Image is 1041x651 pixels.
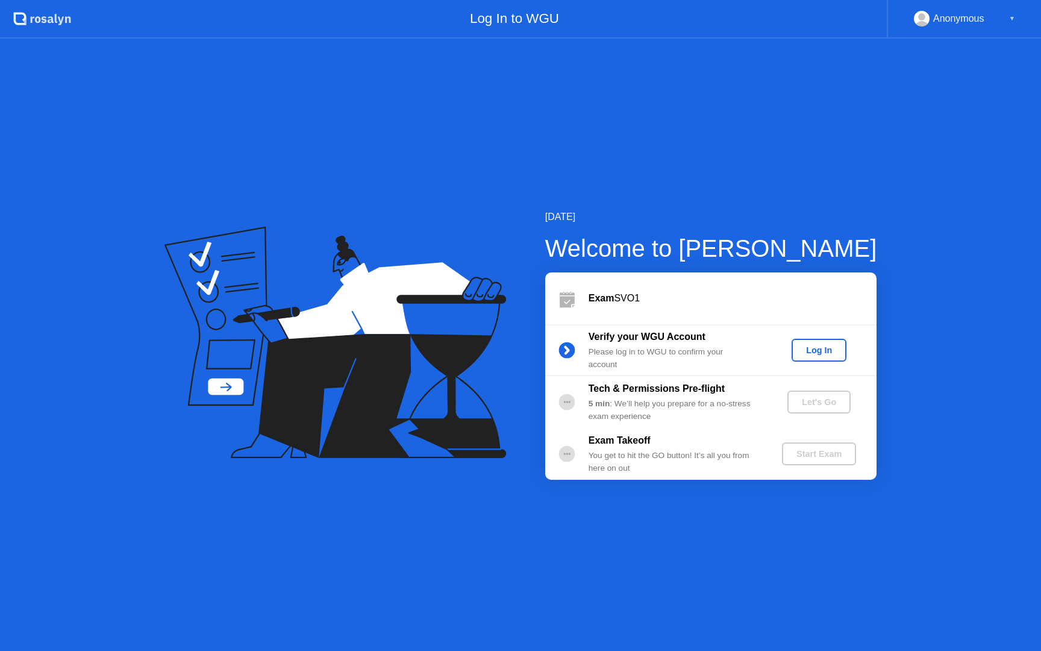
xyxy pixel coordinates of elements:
[589,332,705,342] b: Verify your WGU Account
[589,293,614,303] b: Exam
[792,397,846,407] div: Let's Go
[933,11,984,27] div: Anonymous
[787,391,851,414] button: Let's Go
[589,398,762,423] div: : We’ll help you prepare for a no-stress exam experience
[589,435,651,445] b: Exam Takeoff
[589,383,725,394] b: Tech & Permissions Pre-flight
[1009,11,1015,27] div: ▼
[589,346,762,371] div: Please log in to WGU to confirm your account
[792,339,846,362] button: Log In
[545,210,877,224] div: [DATE]
[589,399,610,408] b: 5 min
[545,230,877,266] div: Welcome to [PERSON_NAME]
[589,291,877,306] div: SVO1
[782,442,856,465] button: Start Exam
[589,450,762,474] div: You get to hit the GO button! It’s all you from here on out
[796,345,842,355] div: Log In
[787,449,851,459] div: Start Exam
